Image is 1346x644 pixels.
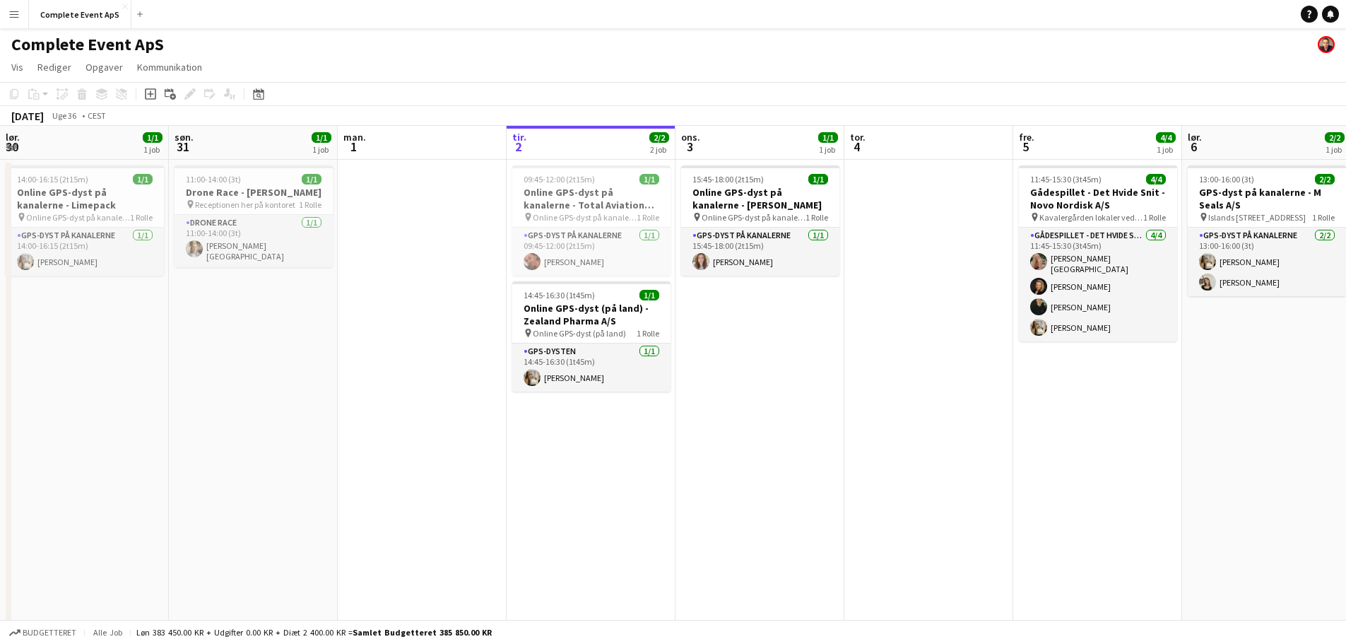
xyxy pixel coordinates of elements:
[302,174,321,185] span: 1/1
[649,132,669,143] span: 2/2
[639,174,659,185] span: 1/1
[681,165,839,276] app-job-card: 15:45-18:00 (2t15m)1/1Online GPS-dyst på kanalerne - [PERSON_NAME] Online GPS-dyst på kanalerne1 ...
[681,186,839,211] h3: Online GPS-dyst på kanalerne - [PERSON_NAME]
[1188,165,1346,296] app-job-card: 13:00-16:00 (3t)2/2GPS-dyst på kanalerne - M Seals A/S Islands [STREET_ADDRESS]1 RolleGPS-dyst på...
[85,61,123,74] span: Opgaver
[818,132,838,143] span: 1/1
[1199,174,1254,185] span: 13:00-16:00 (3t)
[343,131,366,144] span: man.
[850,131,866,144] span: tor.
[172,139,194,155] span: 31
[512,165,671,276] app-job-card: 09:45-12:00 (2t15m)1/1Online GPS-dyst på kanalerne - Total Aviation Ltd A/S Online GPS-dyst på ka...
[512,186,671,211] h3: Online GPS-dyst på kanalerne - Total Aviation Ltd A/S
[805,212,828,223] span: 1 Rolle
[37,61,71,74] span: Rediger
[80,58,129,76] a: Opgaver
[1326,144,1344,155] div: 1 job
[524,174,595,185] span: 09:45-12:00 (2t15m)
[11,109,44,123] div: [DATE]
[1039,212,1143,223] span: Kavalergården lokaler ved siden af slottet
[1143,212,1166,223] span: 1 Rolle
[143,144,162,155] div: 1 job
[512,281,671,392] app-job-card: 14:45-16:30 (1t45m)1/1Online GPS-dyst (på land) - Zealand Pharma A/S Online GPS-dyst (på land)1 R...
[1017,139,1034,155] span: 5
[17,174,88,185] span: 14:00-16:15 (2t15m)
[341,139,366,155] span: 1
[353,627,492,638] span: Samlet budgetteret 385 850.00 KR
[6,186,164,211] h3: Online GPS-dyst på kanalerne - Limepack
[90,627,124,638] span: Alle job
[6,165,164,276] app-job-card: 14:00-16:15 (2t15m)1/1Online GPS-dyst på kanalerne - Limepack Online GPS-dyst på kanalerne1 Rolle...
[88,110,106,121] div: CEST
[639,290,659,300] span: 1/1
[512,302,671,327] h3: Online GPS-dyst (på land) - Zealand Pharma A/S
[1019,228,1177,341] app-card-role: Gådespillet - Det Hvide Snit4/411:45-15:30 (3t45m)[PERSON_NAME][GEOGRAPHIC_DATA][PERSON_NAME][PER...
[4,139,20,155] span: 30
[11,61,23,74] span: Vis
[533,212,637,223] span: Online GPS-dyst på kanalerne
[6,131,20,144] span: lør.
[32,58,77,76] a: Rediger
[312,132,331,143] span: 1/1
[510,139,526,155] span: 2
[679,139,700,155] span: 3
[130,212,153,223] span: 1 Rolle
[1312,212,1335,223] span: 1 Rolle
[1156,132,1176,143] span: 4/4
[175,215,333,267] app-card-role: Drone Race1/111:00-14:00 (3t)[PERSON_NAME][GEOGRAPHIC_DATA]
[299,199,321,210] span: 1 Rolle
[702,212,805,223] span: Online GPS-dyst på kanalerne
[1019,165,1177,341] app-job-card: 11:45-15:30 (3t45m)4/4Gådespillet - Det Hvide Snit - Novo Nordisk A/S Kavalergården lokaler ved s...
[175,186,333,199] h3: Drone Race - [PERSON_NAME]
[175,165,333,267] app-job-card: 11:00-14:00 (3t)1/1Drone Race - [PERSON_NAME] Receptionen her på kontoret1 RolleDrone Race1/111:0...
[29,1,131,28] button: Complete Event ApS
[26,212,130,223] span: Online GPS-dyst på kanalerne
[1157,144,1175,155] div: 1 job
[512,131,526,144] span: tir.
[681,228,839,276] app-card-role: GPS-dyst på kanalerne1/115:45-18:00 (2t15m)[PERSON_NAME]
[1019,186,1177,211] h3: Gådespillet - Det Hvide Snit - Novo Nordisk A/S
[133,174,153,185] span: 1/1
[312,144,331,155] div: 1 job
[1325,132,1345,143] span: 2/2
[195,199,295,210] span: Receptionen her på kontoret
[637,328,659,339] span: 1 Rolle
[1318,36,1335,53] app-user-avatar: Christian Brøckner
[650,144,668,155] div: 2 job
[136,627,492,638] div: Løn 383 450.00 KR + Udgifter 0.00 KR + Diæt 2 400.00 KR =
[848,139,866,155] span: 4
[681,131,700,144] span: ons.
[819,144,837,155] div: 1 job
[23,628,76,638] span: Budgetteret
[11,34,164,55] h1: Complete Event ApS
[6,228,164,276] app-card-role: GPS-dyst på kanalerne1/114:00-16:15 (2t15m)[PERSON_NAME]
[1146,174,1166,185] span: 4/4
[1208,212,1306,223] span: Islands [STREET_ADDRESS]
[47,110,82,121] span: Uge 36
[1188,228,1346,296] app-card-role: GPS-dyst på kanalerne2/213:00-16:00 (3t)[PERSON_NAME][PERSON_NAME]
[512,228,671,276] app-card-role: GPS-dyst på kanalerne1/109:45-12:00 (2t15m)[PERSON_NAME]
[1188,186,1346,211] h3: GPS-dyst på kanalerne - M Seals A/S
[1188,131,1202,144] span: lør.
[512,344,671,392] app-card-role: GPS-dysten1/114:45-16:30 (1t45m)[PERSON_NAME]
[524,290,595,300] span: 14:45-16:30 (1t45m)
[131,58,208,76] a: Kommunikation
[808,174,828,185] span: 1/1
[7,625,78,640] button: Budgetteret
[6,58,29,76] a: Vis
[186,174,241,185] span: 11:00-14:00 (3t)
[1030,174,1102,185] span: 11:45-15:30 (3t45m)
[1186,139,1202,155] span: 6
[637,212,659,223] span: 1 Rolle
[175,131,194,144] span: søn.
[533,328,626,339] span: Online GPS-dyst (på land)
[137,61,202,74] span: Kommunikation
[692,174,764,185] span: 15:45-18:00 (2t15m)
